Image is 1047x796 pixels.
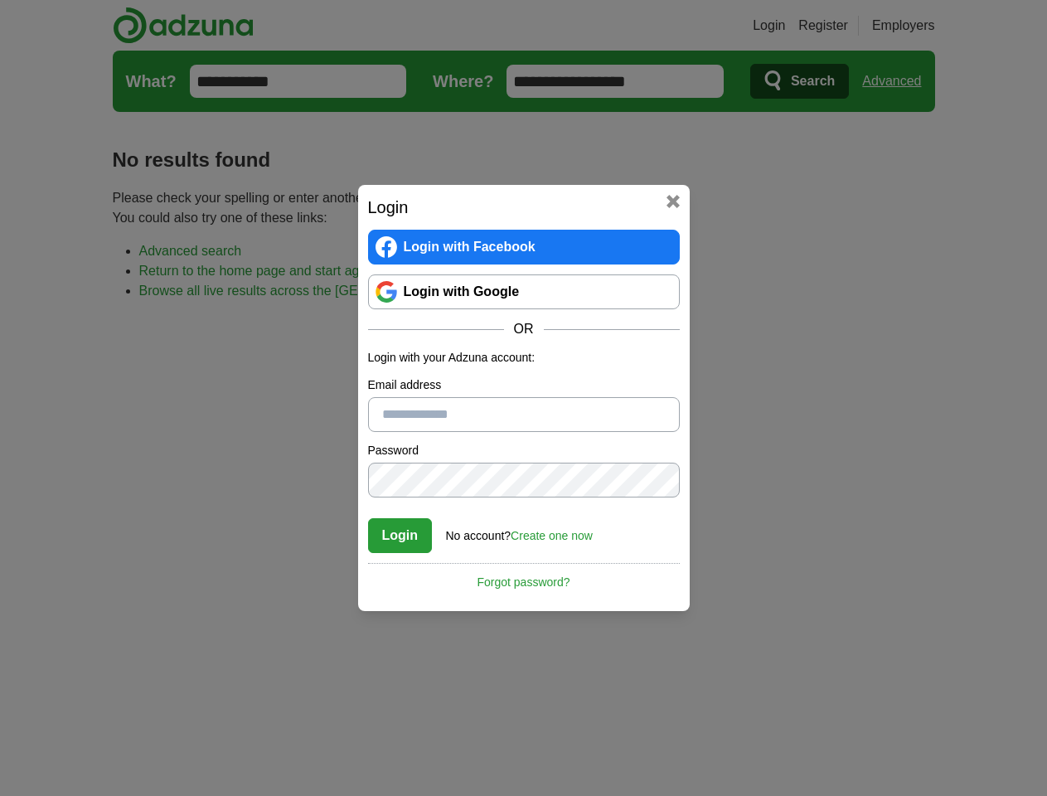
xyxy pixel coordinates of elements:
[368,274,680,309] a: Login with Google
[368,518,433,553] button: Login
[511,529,593,542] a: Create one now
[446,517,593,545] div: No account?
[368,376,680,394] label: Email address
[368,230,680,265] a: Login with Facebook
[368,195,680,220] h2: Login
[368,349,680,366] p: Login with your Adzuna account:
[368,442,680,459] label: Password
[504,319,544,339] span: OR
[368,563,680,591] a: Forgot password?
